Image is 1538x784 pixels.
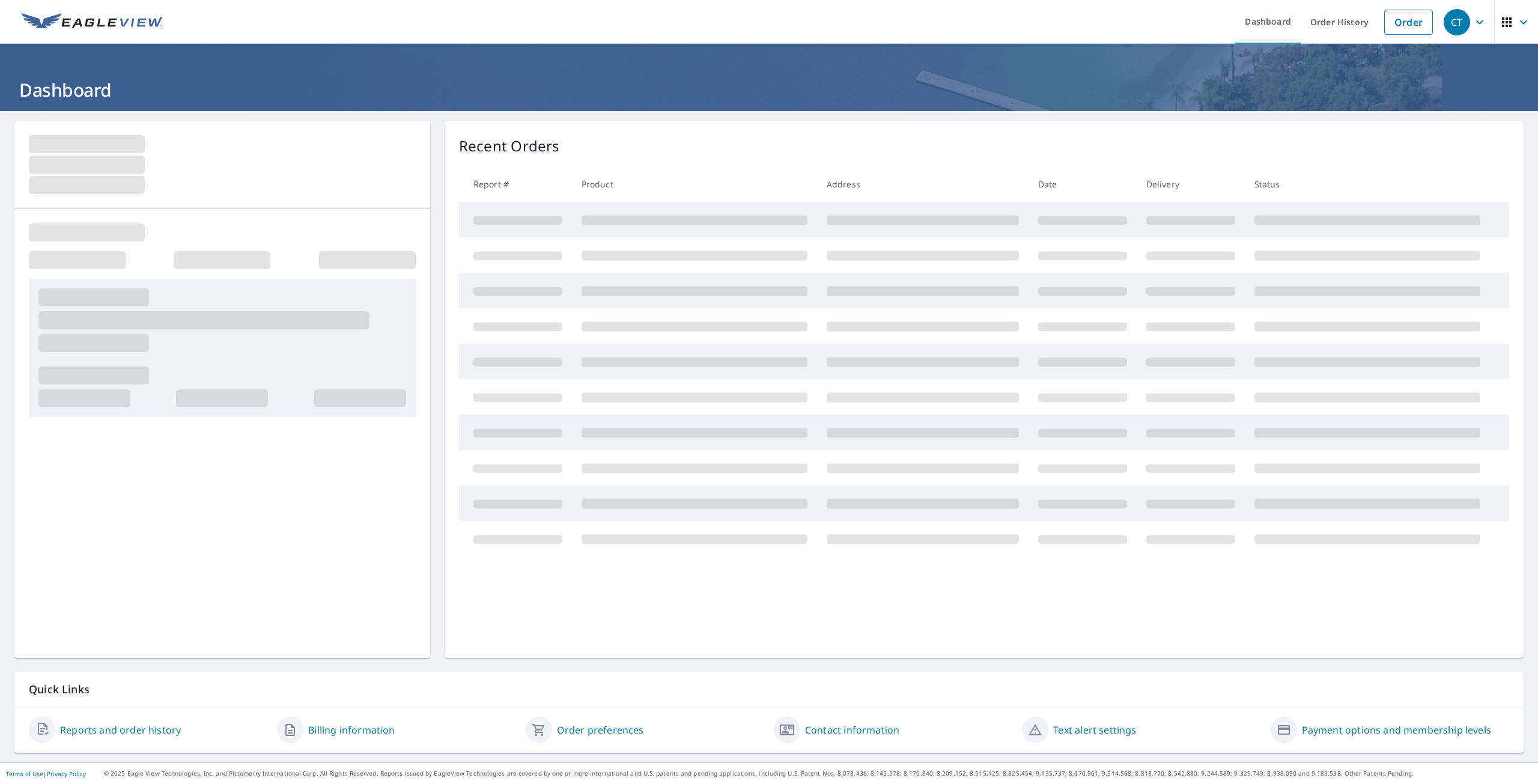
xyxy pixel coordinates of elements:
[459,166,572,202] th: Report #
[1245,166,1490,202] th: Status
[6,770,43,778] a: Terms of Use
[1053,723,1136,737] a: Text alert settings
[29,682,1509,697] p: Quick Links
[22,13,163,31] img: EV Logo
[1029,166,1137,202] th: Date
[6,770,86,777] p: |
[14,77,1524,102] h1: Dashboard
[47,770,86,778] a: Privacy Policy
[817,166,1029,202] th: Address
[805,723,899,737] a: Contact information
[104,769,1532,778] p: © 2025 Eagle View Technologies, Inc. and Pictometry International Corp. All Rights Reserved. Repo...
[1137,166,1245,202] th: Delivery
[60,723,181,737] a: Reports and order history
[1302,723,1491,737] a: Payment options and membership levels
[557,723,644,737] a: Order preferences
[572,166,817,202] th: Product
[1444,9,1470,35] div: CT
[308,723,395,737] a: Billing information
[1384,10,1433,35] a: Order
[459,135,560,157] p: Recent Orders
